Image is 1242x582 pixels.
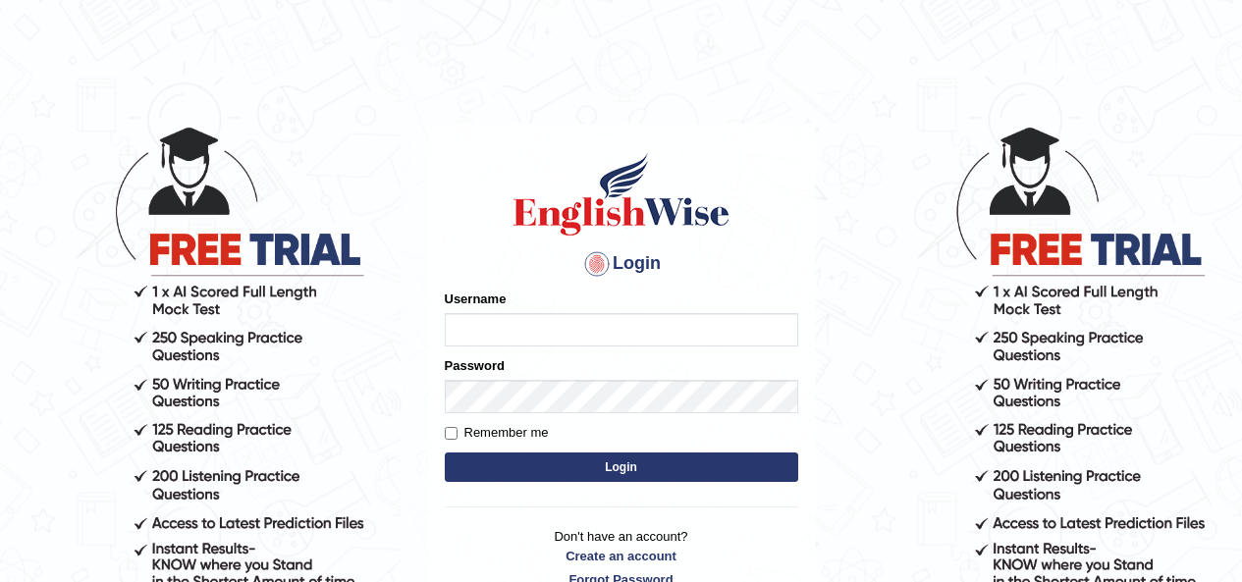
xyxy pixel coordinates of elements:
label: Username [445,290,507,308]
input: Remember me [445,427,458,440]
label: Password [445,356,505,375]
a: Create an account [445,547,798,565]
label: Remember me [445,423,549,443]
h4: Login [445,248,798,280]
button: Login [445,452,798,482]
img: Logo of English Wise sign in for intelligent practice with AI [510,150,733,238]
